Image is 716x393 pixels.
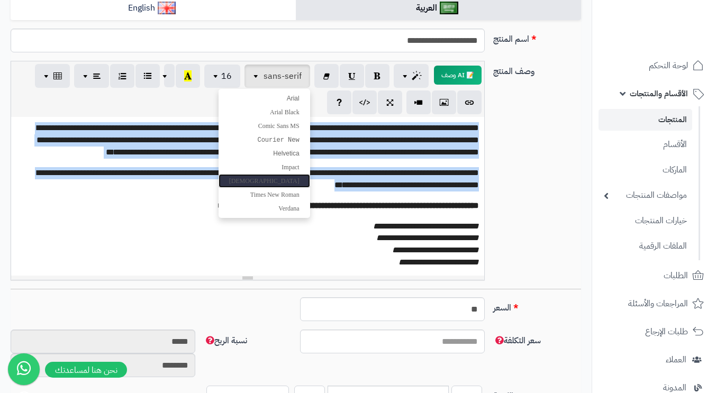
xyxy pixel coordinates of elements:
[264,70,302,83] span: sans-serif
[649,58,688,73] span: لوحة التحكم
[434,66,482,85] button: 📝 AI وصف
[599,319,710,344] a: طلبات الإرجاع
[221,70,232,83] span: 16
[257,136,299,144] span: Courier New
[258,122,300,130] span: Comic Sans MS
[493,334,541,347] span: سعر التكلفة
[219,174,310,188] a: [DEMOGRAPHIC_DATA]
[599,291,710,316] a: المراجعات والأسئلة
[219,105,310,119] a: Arial Black
[287,95,300,102] span: Arial
[599,133,692,156] a: الأقسام
[630,86,688,101] span: الأقسام والمنتجات
[219,119,310,133] a: Comic Sans MS
[599,347,710,372] a: العملاء
[599,184,692,207] a: مواصفات المنتجات
[219,188,310,202] a: Times New Roman
[282,163,299,171] span: Impact
[599,53,710,78] a: لوحة التحكم
[599,159,692,181] a: الماركات
[645,324,688,339] span: طلبات الإرجاع
[219,92,310,105] a: Arial
[278,205,299,212] span: Verdana
[204,65,240,88] button: 16
[666,352,686,367] span: العملاء
[599,109,692,131] a: المنتجات
[219,133,310,147] a: Courier New
[250,191,300,198] span: Times New Roman
[273,150,299,157] span: Helvetica
[489,29,585,45] label: اسم المنتج
[219,202,310,215] a: Verdana
[204,334,247,347] span: نسبة الربح
[599,263,710,288] a: الطلبات
[599,209,692,232] a: خيارات المنتجات
[489,297,585,314] label: السعر
[219,147,310,160] a: Helvetica
[244,65,310,88] button: sans-serif
[599,235,692,258] a: الملفات الرقمية
[270,108,300,116] span: Arial Black
[664,268,688,283] span: الطلبات
[219,160,310,174] a: Impact
[158,2,176,14] img: English
[440,2,458,14] img: العربية
[229,177,300,185] span: [DEMOGRAPHIC_DATA]
[489,61,585,78] label: وصف المنتج
[628,296,688,311] span: المراجعات والأسئلة
[644,30,706,52] img: logo-2.png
